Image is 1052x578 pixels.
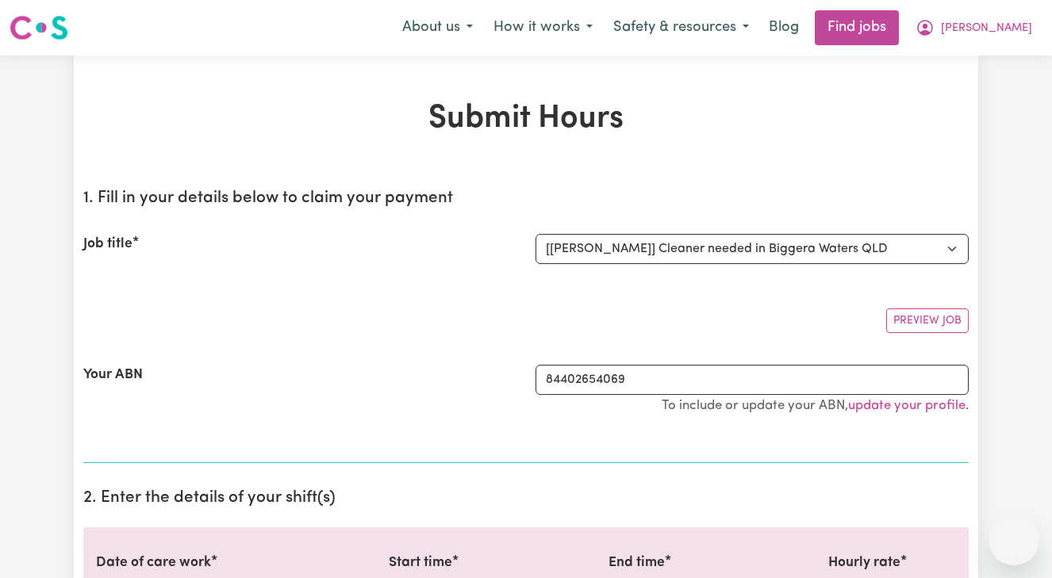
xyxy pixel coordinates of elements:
[389,553,452,573] label: Start time
[828,553,900,573] label: Hourly rate
[815,10,899,45] a: Find jobs
[392,11,483,44] button: About us
[886,308,969,333] button: Preview Job
[83,189,969,209] h2: 1. Fill in your details below to claim your payment
[83,234,132,255] label: Job title
[848,399,966,412] a: update your profile
[941,20,1032,37] span: [PERSON_NAME]
[609,553,665,573] label: End time
[905,11,1042,44] button: My Account
[759,10,808,45] a: Blog
[96,553,211,573] label: Date of care work
[10,10,68,46] a: Careseekers logo
[83,100,969,138] h1: Submit Hours
[603,11,759,44] button: Safety & resources
[662,399,969,412] small: To include or update your ABN, .
[989,515,1039,565] iframe: Button to launch messaging window
[10,13,68,42] img: Careseekers logo
[83,488,969,508] h2: 2. Enter the details of your shift(s)
[483,11,603,44] button: How it works
[83,365,143,385] label: Your ABN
